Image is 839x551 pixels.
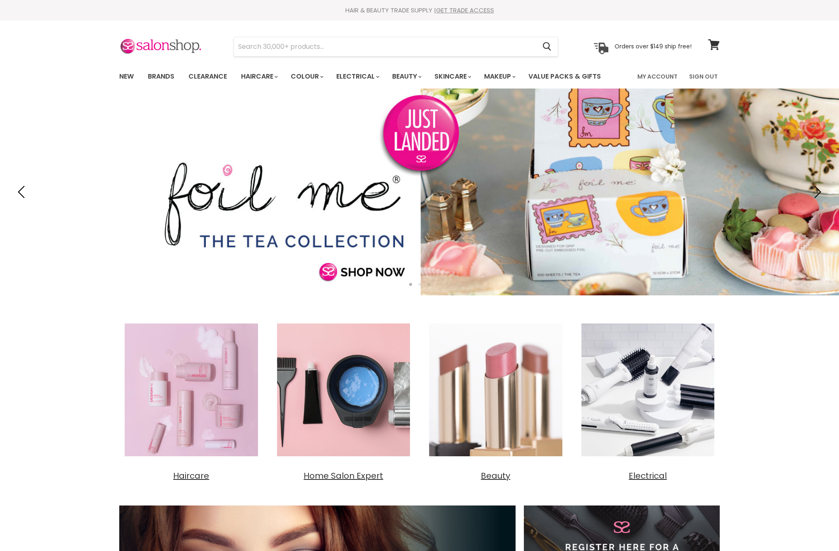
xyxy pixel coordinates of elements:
[109,65,730,89] nav: Main
[142,68,181,85] a: Brands
[113,68,140,85] a: New
[424,318,568,482] a: Beauty Beauty
[808,184,825,200] button: Next
[272,318,416,462] img: Home Salon Expert
[173,470,209,482] span: Haircare
[304,470,383,482] span: Home Salon Expert
[481,470,510,482] span: Beauty
[409,283,412,286] li: Page dot 1
[235,68,283,85] a: Haircare
[14,184,31,200] button: Previous
[632,68,682,85] a: My Account
[798,512,831,543] iframe: Gorgias live chat messenger
[536,37,558,56] button: Search
[234,37,536,56] input: Search
[615,43,692,50] p: Orders over $149 ship free!
[576,318,720,462] img: Electrical
[386,68,427,85] a: Beauty
[119,318,263,462] img: Haircare
[272,318,416,482] a: Home Salon Expert Home Salon Expert
[119,318,263,482] a: Haircare Haircare
[424,318,568,462] img: Beauty
[284,68,328,85] a: Colour
[182,68,233,85] a: Clearance
[629,470,667,482] span: Electrical
[427,283,430,286] li: Page dot 3
[330,68,384,85] a: Electrical
[113,65,620,89] ul: Main menu
[684,68,723,85] a: Sign Out
[428,68,476,85] a: Skincare
[478,68,521,85] a: Makeup
[576,318,720,482] a: Electrical Electrical
[109,6,730,14] div: HAIR & BEAUTY TRADE SUPPLY |
[522,68,607,85] a: Value Packs & Gifts
[436,6,494,14] a: GET TRADE ACCESS
[418,283,421,286] li: Page dot 2
[234,37,558,57] form: Product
